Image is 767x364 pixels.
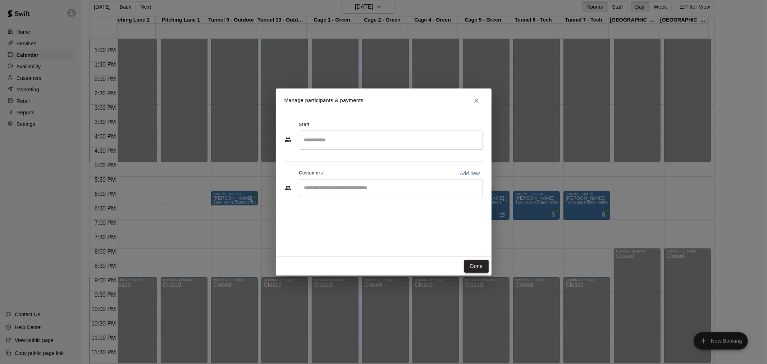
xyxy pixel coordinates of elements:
svg: Customers [284,185,292,192]
p: Add new [460,170,480,177]
svg: Staff [284,136,292,143]
span: Customers [299,168,323,179]
button: Close [470,94,483,107]
span: Staff [299,119,309,131]
p: Manage participants & payments [284,97,364,104]
button: Done [464,260,488,273]
button: Add new [457,168,483,179]
div: Search staff [299,131,483,150]
div: Start typing to search customers... [299,179,483,197]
